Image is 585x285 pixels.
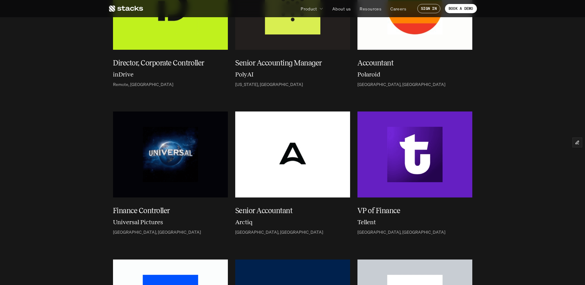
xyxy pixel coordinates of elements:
p: [GEOGRAPHIC_DATA], [GEOGRAPHIC_DATA] [235,230,323,235]
h5: Finance Controller [113,205,220,216]
h5: Director, Corporate Controller [113,57,220,68]
a: [GEOGRAPHIC_DATA], [GEOGRAPHIC_DATA] [113,230,228,235]
a: Polaroid [357,70,472,81]
a: Accountant [357,57,472,68]
h5: Accountant [357,57,465,68]
a: BOOK A DEMO [445,4,477,13]
a: Remote, [GEOGRAPHIC_DATA] [113,82,228,87]
a: Arctiq [235,217,350,228]
a: Finance Controller [113,205,228,216]
a: VP of Finance [357,205,472,216]
a: SIGN IN [417,4,440,13]
a: Tellent [357,217,472,228]
p: SIGN IN [421,6,437,11]
p: Product [301,6,317,12]
p: BOOK A DEMO [449,6,473,11]
a: Director, Corporate Controller [113,57,228,68]
a: About us [329,3,354,14]
h6: PolyAI [235,70,253,79]
a: Resources [356,3,385,14]
a: inDrive [113,70,228,81]
p: About us [332,6,351,12]
h6: Tellent [357,217,376,227]
a: Senior Accounting Manager [235,57,350,68]
p: [US_STATE], [GEOGRAPHIC_DATA] [235,82,303,87]
p: [GEOGRAPHIC_DATA], [GEOGRAPHIC_DATA] [113,230,201,235]
h5: VP of Finance [357,205,465,216]
a: Privacy Policy [92,28,119,33]
h6: Polaroid [357,70,380,79]
a: Careers [387,3,410,14]
a: [US_STATE], [GEOGRAPHIC_DATA] [235,82,350,87]
a: [GEOGRAPHIC_DATA], [GEOGRAPHIC_DATA] [235,230,350,235]
a: Universal Pictures [113,217,228,228]
p: [GEOGRAPHIC_DATA], [GEOGRAPHIC_DATA] [357,230,445,235]
p: Careers [390,6,406,12]
p: Remote, [GEOGRAPHIC_DATA] [113,82,173,87]
a: Senior Accountant [235,205,350,216]
h6: inDrive [113,70,134,79]
a: [GEOGRAPHIC_DATA], [GEOGRAPHIC_DATA] [357,82,472,87]
a: PolyAI [235,70,350,81]
p: Resources [360,6,381,12]
a: [GEOGRAPHIC_DATA], [GEOGRAPHIC_DATA] [357,230,472,235]
h6: Arctiq [235,217,252,227]
p: [GEOGRAPHIC_DATA], [GEOGRAPHIC_DATA] [357,82,445,87]
h5: Senior Accountant [235,205,343,216]
h6: Universal Pictures [113,217,163,227]
h5: Senior Accounting Manager [235,57,343,68]
button: Edit Framer Content [573,138,582,147]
